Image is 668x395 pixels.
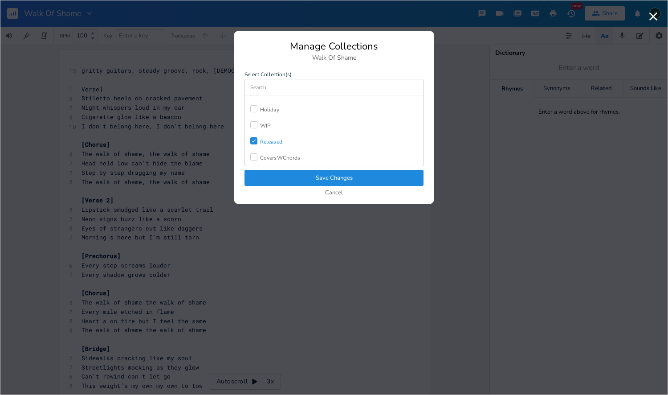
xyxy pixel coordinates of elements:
label: Select Collection(s) [244,72,424,77]
div: Manage Collections [244,41,424,51]
div: Released [260,139,282,144]
div: CoversWChords [260,155,300,160]
input: Search [245,79,423,95]
div: Walk Of Shame [244,55,424,61]
div: ToBeReleased [260,91,294,96]
button: Cancel [325,189,343,197]
button: Save Changes [244,170,424,186]
div: Holiday [260,107,279,112]
div: WIP [260,123,271,128]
